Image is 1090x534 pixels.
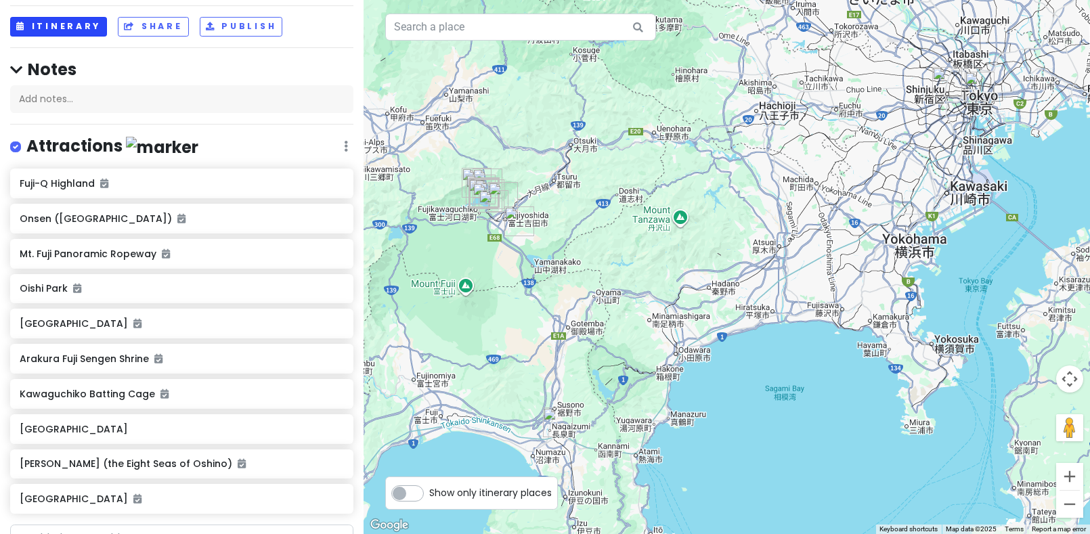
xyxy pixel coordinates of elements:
[367,516,412,534] img: Google
[73,284,81,293] i: Added to itinerary
[20,248,343,260] h6: Mt. Fuji Panoramic Ropeway
[20,423,343,435] h6: [GEOGRAPHIC_DATA]
[160,389,169,399] i: Added to itinerary
[488,182,518,212] div: Arakura Fuji Sengen Shrine
[10,59,353,80] h4: Notes
[879,525,938,534] button: Keyboard shortcuts
[946,525,997,533] span: Map data ©2025
[468,179,498,208] div: Backpackers Hostel K's House Mt.Fuji
[965,72,995,102] div: Tokyo Station
[177,214,186,223] i: Added to itinerary
[10,17,107,37] button: Itinerary
[473,169,502,198] div: Kawaguchiko Music Forest Museum
[466,175,496,204] div: Yagizaki Park
[1032,525,1086,533] a: Report a map error
[470,177,500,207] div: Oike Park
[126,137,198,158] img: marker
[504,206,534,236] div: Oshino Hakkai (the Eight Seas of Oshino)
[543,407,573,437] div: MISHIMA STATION
[1056,365,1083,393] button: Map camera controls
[473,183,502,213] div: Kawaguchiko Station
[162,249,170,259] i: Added to itinerary
[470,178,500,208] div: Onsen (Royal Hotel Kawaguchiko)
[10,85,353,114] div: Add notes...
[133,319,141,328] i: Added to itinerary
[20,317,343,330] h6: [GEOGRAPHIC_DATA]
[20,353,343,365] h6: Arakura Fuji Sengen Shrine
[462,168,492,198] div: Oishi Park
[20,458,343,470] h6: [PERSON_NAME] (the Eight Seas of Oshino)
[20,282,343,294] h6: Oishi Park
[385,14,656,41] input: Search a place
[26,135,198,158] h4: Attractions
[20,493,343,505] h6: [GEOGRAPHIC_DATA]
[238,459,246,468] i: Added to itinerary
[479,190,508,220] div: Fuji-Q Highland
[200,17,283,37] button: Publish
[154,354,162,363] i: Added to itinerary
[367,516,412,534] a: Open this area in Google Maps (opens a new window)
[100,179,108,188] i: Added to itinerary
[1056,491,1083,518] button: Zoom out
[118,17,188,37] button: Share
[133,494,141,504] i: Added to itinerary
[1056,463,1083,490] button: Zoom in
[20,213,343,225] h6: Onsen ([GEOGRAPHIC_DATA])
[20,177,343,190] h6: Fuji-Q Highland
[1005,525,1024,533] a: Terms (opens in new tab)
[20,388,343,400] h6: Kawaguchiko Batting Cage
[475,179,504,209] div: Mt. Fuji Panoramic Ropeway
[932,67,962,97] div: Shinjuku Station
[1056,414,1083,441] button: Drag Pegman onto the map to open Street View
[429,485,552,500] span: Show only itinerary places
